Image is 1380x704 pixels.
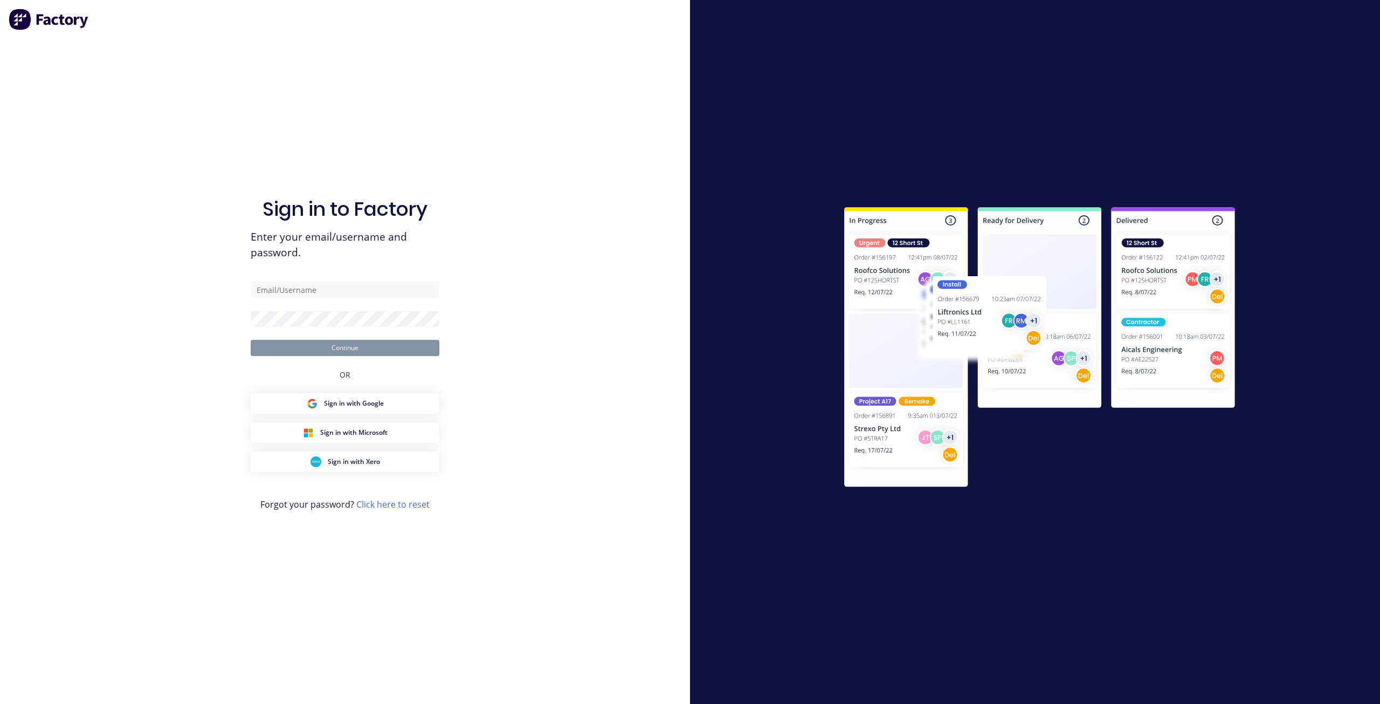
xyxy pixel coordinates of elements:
[324,399,384,408] span: Sign in with Google
[251,393,439,414] button: Google Sign inSign in with Google
[251,422,439,443] button: Microsoft Sign inSign in with Microsoft
[328,457,380,467] span: Sign in with Xero
[260,498,430,511] span: Forgot your password?
[307,398,318,409] img: Google Sign in
[9,9,89,30] img: Factory
[310,456,321,467] img: Xero Sign in
[356,498,430,510] a: Click here to reset
[303,427,314,438] img: Microsoft Sign in
[263,197,427,221] h1: Sign in to Factory
[251,229,439,261] span: Enter your email/username and password.
[340,356,350,393] div: OR
[320,428,388,438] span: Sign in with Microsoft
[820,186,1259,512] img: Sign in
[251,282,439,298] input: Email/Username
[251,452,439,472] button: Xero Sign inSign in with Xero
[251,340,439,356] button: Continue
